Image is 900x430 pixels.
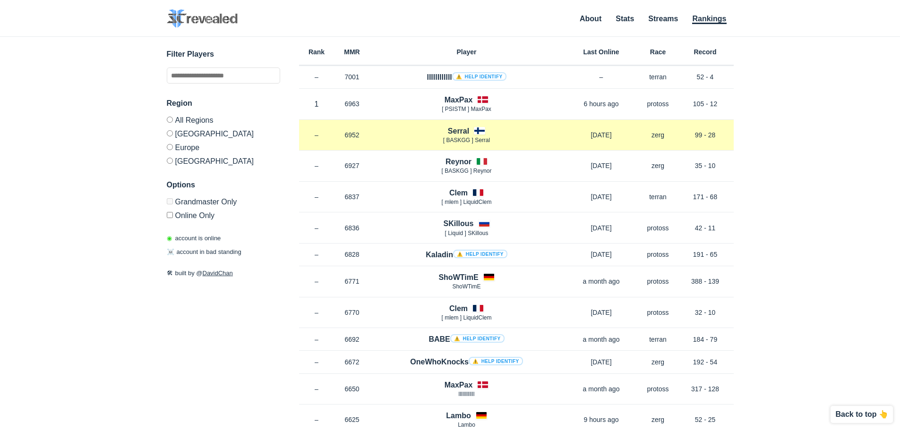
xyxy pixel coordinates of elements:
[450,334,505,343] a: ⚠️ Help identify
[167,270,173,277] span: 🛠
[639,192,677,202] p: terran
[677,49,734,55] h6: Record
[299,72,334,82] p: –
[564,223,639,233] p: [DATE]
[370,49,564,55] h6: Player
[299,161,334,170] p: –
[167,126,280,140] label: [GEOGRAPHIC_DATA]
[167,198,280,208] label: Only Show accounts currently in Grandmaster
[639,415,677,424] p: zerg
[459,391,475,397] span: lllIlllIllIl
[458,422,475,428] span: Lambo
[167,9,238,28] img: SC2 Revealed
[167,154,280,165] label: [GEOGRAPHIC_DATA]
[677,415,734,424] p: 52 - 25
[639,72,677,82] p: terran
[334,49,370,55] h6: MMR
[334,192,370,202] p: 6837
[167,49,280,60] h3: Filter Players
[299,130,334,140] p: –
[167,235,172,242] span: ◉
[677,192,734,202] p: 171 - 68
[616,15,634,23] a: Stats
[564,161,639,170] p: [DATE]
[299,277,334,286] p: –
[469,357,523,365] a: ⚠️ Help identify
[167,117,173,123] input: All Regions
[167,130,173,136] input: [GEOGRAPHIC_DATA]
[639,308,677,317] p: protoss
[334,72,370,82] p: 7001
[639,335,677,344] p: terran
[167,158,173,164] input: [GEOGRAPHIC_DATA]
[648,15,678,23] a: Streams
[564,357,639,367] p: [DATE]
[167,234,221,243] p: account is online
[564,277,639,286] p: a month ago
[167,212,173,218] input: Online Only
[334,161,370,170] p: 6927
[677,161,734,170] p: 35 - 10
[639,357,677,367] p: zerg
[677,357,734,367] p: 192 - 54
[446,156,471,167] h4: Reynor
[299,308,334,317] p: –
[835,411,888,418] p: Back to top 👆
[677,130,734,140] p: 99 - 28
[639,223,677,233] p: protoss
[441,168,491,174] span: [ BASKGG ] Reynor
[334,223,370,233] p: 6836
[677,277,734,286] p: 388 - 139
[167,140,280,154] label: Europe
[692,15,726,24] a: Rankings
[564,335,639,344] p: a month ago
[299,415,334,424] p: –
[639,99,677,109] p: protoss
[639,161,677,170] p: zerg
[167,247,241,257] p: account in bad standing
[564,415,639,424] p: 9 hours ago
[334,308,370,317] p: 6770
[167,269,280,278] p: built by @
[167,198,173,204] input: Grandmaster Only
[167,248,174,255] span: ☠️
[564,49,639,55] h6: Last Online
[299,99,334,110] p: 1
[429,334,504,345] h4: BABE
[639,384,677,394] p: protoss
[564,308,639,317] p: [DATE]
[639,49,677,55] h6: Race
[564,130,639,140] p: [DATE]
[334,130,370,140] p: 6952
[299,250,334,259] p: –
[677,223,734,233] p: 42 - 11
[299,192,334,202] p: –
[564,72,639,82] p: –
[677,384,734,394] p: 317 - 128
[334,357,370,367] p: 6672
[677,250,734,259] p: 191 - 65
[452,283,480,290] span: ShoWTimE
[299,49,334,55] h6: Rank
[446,410,471,421] h4: Lambo
[453,250,507,258] a: ⚠️ Help identify
[448,126,469,136] h4: Serral
[564,99,639,109] p: 6 hours ago
[299,384,334,394] p: –
[167,179,280,191] h3: Options
[410,356,523,367] h4: OneWhoKnocks
[445,379,473,390] h4: MaxPax
[334,384,370,394] p: 6650
[445,230,488,236] span: [ Lіquіd ] SKillous
[167,144,173,150] input: Europe
[334,415,370,424] p: 6625
[426,249,507,260] h4: Kaladin
[299,335,334,344] p: –
[334,250,370,259] p: 6828
[677,99,734,109] p: 105 - 12
[677,308,734,317] p: 32 - 10
[427,72,506,83] h4: llllllllllll
[441,314,491,321] span: [ mlem ] LiquidClem
[639,277,677,286] p: protoss
[449,303,468,314] h4: Clem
